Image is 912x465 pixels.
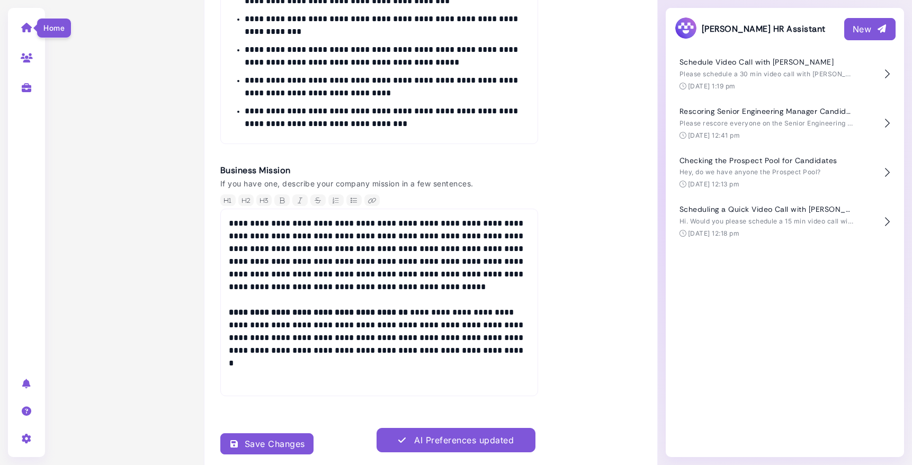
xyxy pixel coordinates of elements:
[674,148,896,198] button: Checking the Prospect Pool for Candidates Hey, do we have anyone the Prospect Pool? [DATE] 12:13 pm
[679,168,821,176] span: Hey, do we have anyone the Prospect Pool?
[37,18,71,38] div: Home
[10,13,43,41] a: Home
[674,99,896,148] button: Rescoring Senior Engineering Manager Candidates Please rescore everyone on the Senior Engineering...
[414,434,514,446] div: AI Preferences updated
[674,50,896,99] button: Schedule Video Call with [PERSON_NAME] Please schedule a 30 min video call with [PERSON_NAME] to ...
[853,23,887,35] div: New
[679,156,854,165] h4: Checking the Prospect Pool for Candidates
[674,16,825,41] h3: [PERSON_NAME] HR Assistant
[679,107,854,116] h4: Rescoring Senior Engineering Manager Candidates
[220,178,538,189] p: If you have one, describe your company mission in a few sentences.
[679,119,878,127] span: Please rescore everyone on the Senior Engineering Manager.
[844,18,896,40] button: New
[679,58,854,67] h4: Schedule Video Call with [PERSON_NAME]
[688,82,736,90] time: [DATE] 1:19 pm
[688,180,739,188] time: [DATE] 12:13 pm
[674,197,896,246] button: Scheduling a Quick Video Call with [PERSON_NAME] Hi. Would you please schedule a 15 min video cal...
[688,229,739,237] time: [DATE] 12:18 pm
[679,205,854,214] h4: Scheduling a Quick Video Call with [PERSON_NAME]
[688,131,740,139] time: [DATE] 12:41 pm
[220,165,538,175] h3: Business Mission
